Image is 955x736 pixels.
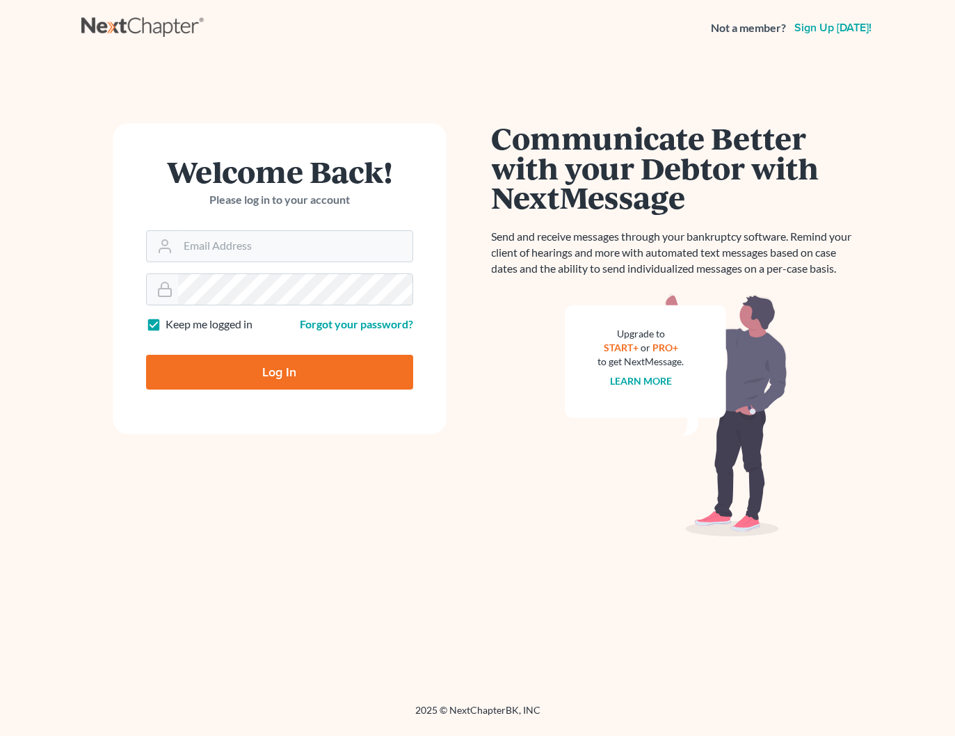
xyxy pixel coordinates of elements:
[641,342,650,353] span: or
[178,231,412,262] input: Email Address
[610,375,672,387] a: Learn more
[598,355,684,369] div: to get NextMessage.
[300,317,413,330] a: Forgot your password?
[565,294,787,537] img: nextmessage_bg-59042aed3d76b12b5cd301f8e5b87938c9018125f34e5fa2b7a6b67550977c72.svg
[81,703,874,728] div: 2025 © NextChapterBK, INC
[652,342,678,353] a: PRO+
[604,342,639,353] a: START+
[598,327,684,341] div: Upgrade to
[792,22,874,33] a: Sign up [DATE]!
[146,157,413,186] h1: Welcome Back!
[492,123,860,212] h1: Communicate Better with your Debtor with NextMessage
[146,355,413,390] input: Log In
[166,317,252,333] label: Keep me logged in
[146,192,413,208] p: Please log in to your account
[711,20,786,36] strong: Not a member?
[492,229,860,277] p: Send and receive messages through your bankruptcy software. Remind your client of hearings and mo...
